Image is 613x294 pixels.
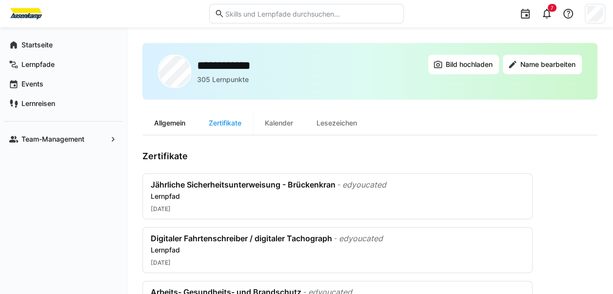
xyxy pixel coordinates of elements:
[224,9,398,18] input: Skills und Lernpfade durchsuchen…
[151,233,332,243] div: Digitaler Fahrtenschreiber / digitaler Tachograph
[342,180,386,189] div: edyoucated
[151,180,336,189] div: Jährliche Sicherheitsunterweisung - Brückenkran
[305,111,369,135] div: Lesezeichen
[551,5,554,11] span: 7
[519,60,577,69] span: Name bearbeiten
[151,245,524,255] div: Lernpfad
[142,111,197,135] div: Allgemein
[253,111,305,135] div: Kalender
[339,233,383,243] div: edyoucated
[334,233,337,243] div: -
[197,75,249,84] p: 305 Lernpunkte
[444,60,494,69] span: Bild hochladen
[337,180,340,189] div: -
[428,55,499,74] button: Bild hochladen
[151,205,524,213] div: [DATE]
[197,111,253,135] div: Zertifikate
[151,191,524,201] div: Lernpfad
[151,259,524,267] div: [DATE]
[142,151,188,162] h3: Zertifikate
[503,55,582,74] button: Name bearbeiten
